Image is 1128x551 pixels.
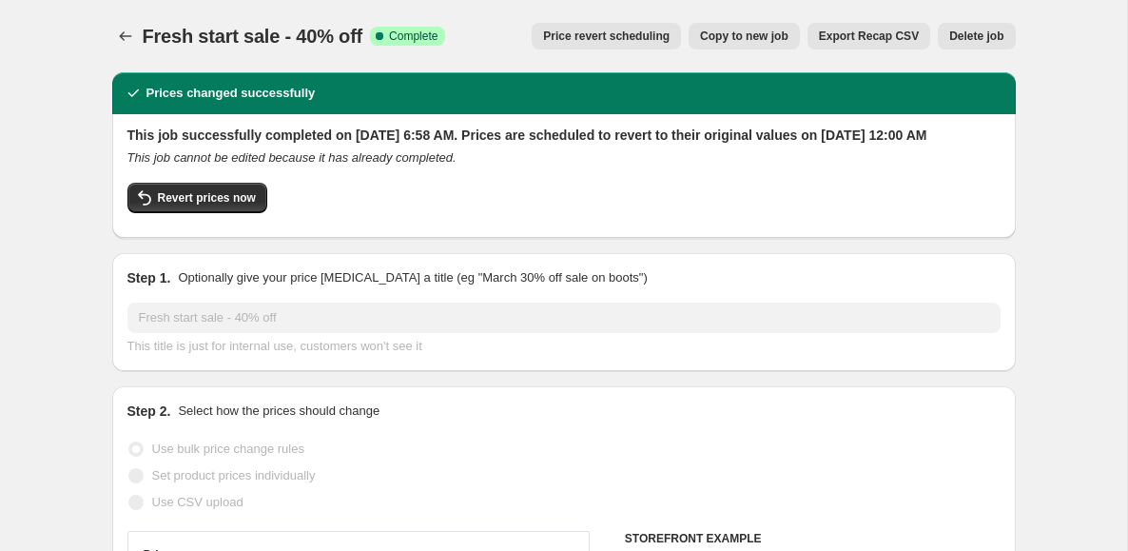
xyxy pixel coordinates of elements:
span: Set product prices individually [152,468,316,482]
button: Price change jobs [112,23,139,49]
h2: Step 1. [127,268,171,287]
p: Select how the prices should change [178,402,379,421]
i: This job cannot be edited because it has already completed. [127,150,457,165]
span: Fresh start sale - 40% off [143,26,363,47]
span: Complete [389,29,438,44]
button: Export Recap CSV [807,23,930,49]
span: Use CSV upload [152,495,243,509]
span: Export Recap CSV [819,29,919,44]
h6: STOREFRONT EXAMPLE [625,531,1001,546]
span: Copy to new job [700,29,788,44]
button: Price revert scheduling [532,23,681,49]
span: Price revert scheduling [543,29,670,44]
h2: This job successfully completed on [DATE] 6:58 AM. Prices are scheduled to revert to their origin... [127,126,1001,145]
p: Optionally give your price [MEDICAL_DATA] a title (eg "March 30% off sale on boots") [178,268,647,287]
button: Copy to new job [689,23,800,49]
input: 30% off holiday sale [127,303,1001,333]
span: Delete job [949,29,1003,44]
button: Revert prices now [127,183,267,213]
span: Use bulk price change rules [152,442,304,456]
span: This title is just for internal use, customers won't see it [127,339,422,353]
span: Revert prices now [158,190,256,206]
h2: Prices changed successfully [146,84,316,103]
h2: Step 2. [127,402,171,421]
button: Delete job [938,23,1015,49]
